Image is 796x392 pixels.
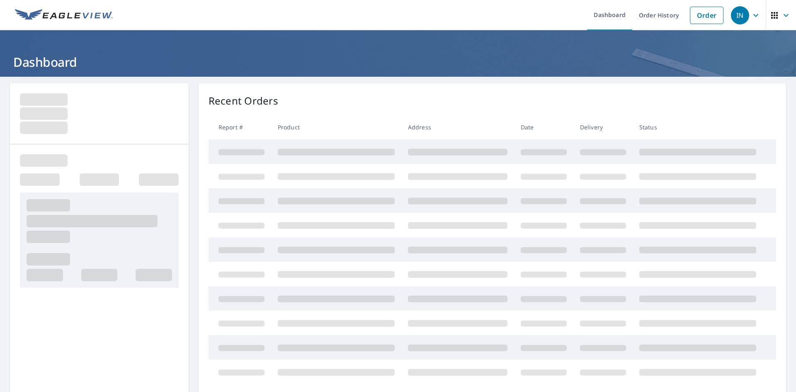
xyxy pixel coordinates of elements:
th: Delivery [573,115,633,139]
th: Date [514,115,573,139]
div: IN [731,6,749,24]
th: Address [401,115,514,139]
img: EV Logo [15,9,113,22]
th: Status [633,115,763,139]
th: Product [271,115,401,139]
h1: Dashboard [10,54,786,71]
p: Recent Orders [209,93,278,108]
th: Report # [209,115,271,139]
a: Order [690,7,723,24]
